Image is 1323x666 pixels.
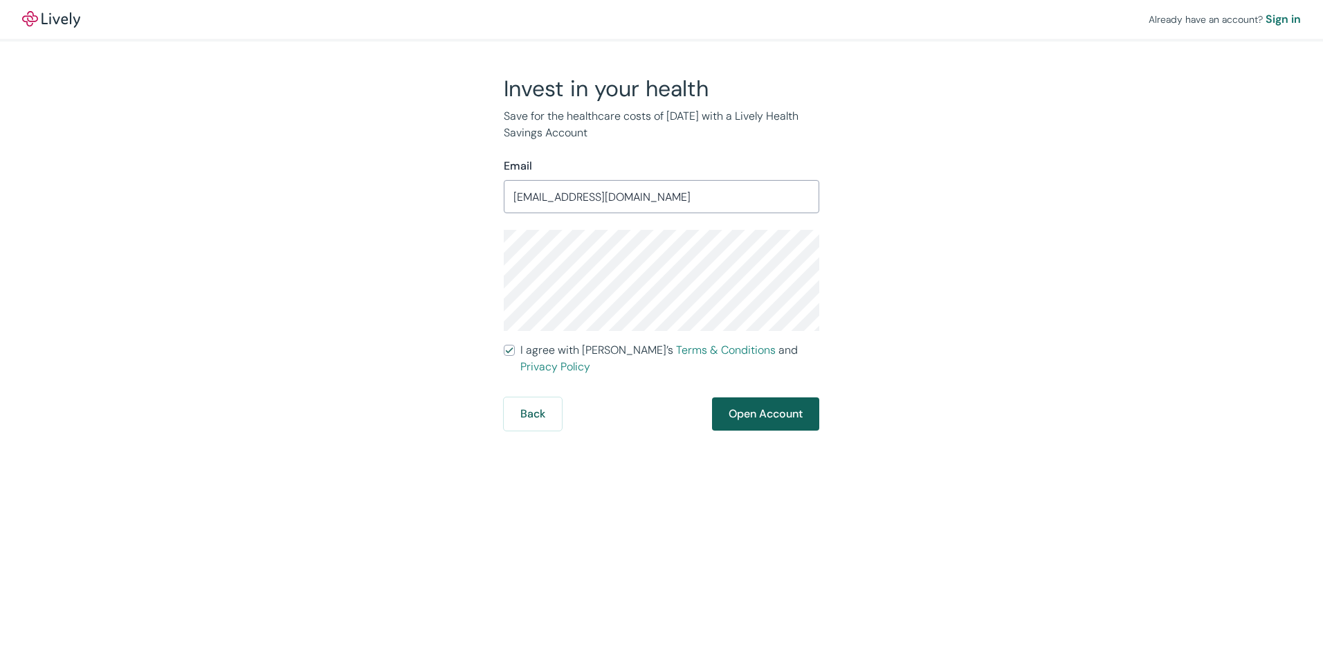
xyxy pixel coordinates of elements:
a: Terms & Conditions [676,343,776,357]
p: Save for the healthcare costs of [DATE] with a Lively Health Savings Account [504,108,819,141]
label: Email [504,158,532,174]
a: LivelyLively [22,11,80,28]
button: Back [504,397,562,431]
a: Sign in [1266,11,1301,28]
div: Already have an account? [1149,11,1301,28]
button: Open Account [712,397,819,431]
a: Privacy Policy [520,359,590,374]
span: I agree with [PERSON_NAME]’s and [520,342,819,375]
h2: Invest in your health [504,75,819,102]
img: Lively [22,11,80,28]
